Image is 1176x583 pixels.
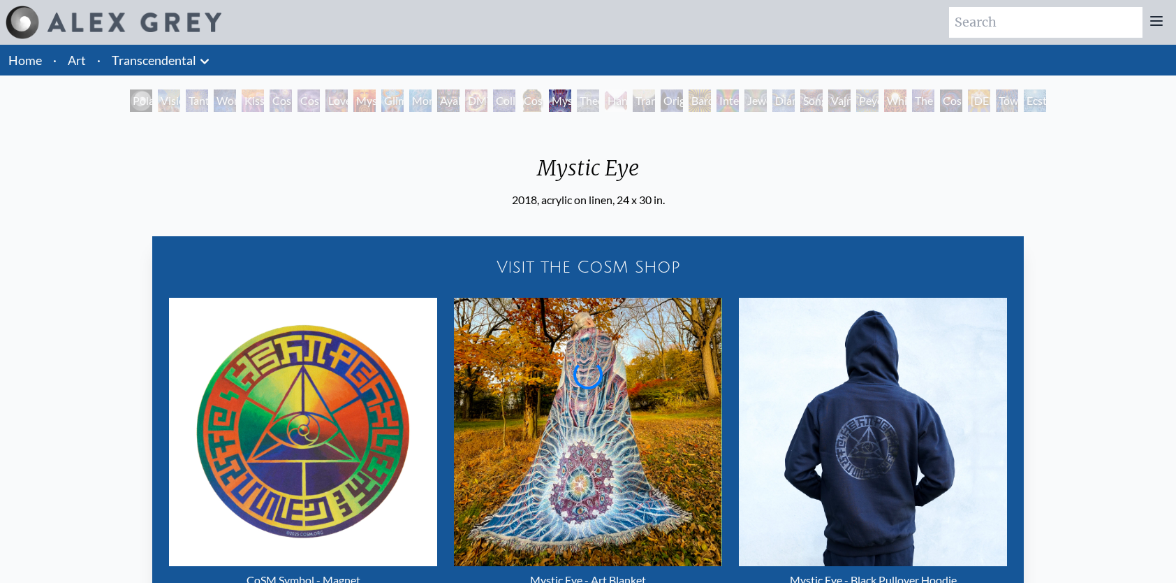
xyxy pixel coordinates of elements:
[940,89,962,112] div: Cosmic Consciousness
[968,89,990,112] div: [DEMOGRAPHIC_DATA]
[772,89,795,112] div: Diamond Being
[186,89,208,112] div: Tantra
[521,89,543,112] div: Cosmic [DEMOGRAPHIC_DATA]
[1024,89,1046,112] div: Ecstasy
[270,89,292,112] div: Cosmic Creativity
[689,89,711,112] div: Bardo Being
[512,155,665,192] div: Mystic Eye
[465,89,487,112] div: DMT - The Spirit Molecule
[828,89,851,112] div: Vajra Being
[633,89,655,112] div: Transfiguration
[577,89,599,112] div: Theologue
[325,89,348,112] div: Love is a Cosmic Force
[161,245,1015,289] a: Visit the CoSM Shop
[353,89,376,112] div: Mysteriosa 2
[437,89,460,112] div: Ayahuasca Visitation
[744,89,767,112] div: Jewel Being
[91,45,106,75] li: ·
[158,89,180,112] div: Visionary Origin of Language
[996,89,1018,112] div: Toward the One
[297,89,320,112] div: Cosmic Artist
[68,50,86,70] a: Art
[884,89,906,112] div: White Light
[912,89,934,112] div: The Great Turn
[856,89,879,112] div: Peyote Being
[130,89,152,112] div: Polar Unity Spiral
[409,89,432,112] div: Monochord
[949,7,1142,38] input: Search
[454,298,722,566] img: Mystic Eye - Art Blanket
[242,89,264,112] div: Kiss of the [MEDICAL_DATA]
[800,89,823,112] div: Song of Vajra Being
[493,89,515,112] div: Collective Vision
[512,192,665,208] div: 2018, acrylic on linen, 24 x 30 in.
[214,89,236,112] div: Wonder
[47,45,62,75] li: ·
[661,89,683,112] div: Original Face
[605,89,627,112] div: Hands that See
[381,89,404,112] div: Glimpsing the Empyrean
[739,298,1007,566] img: Mystic Eye - Black Pullover Hoodie
[8,52,42,68] a: Home
[112,50,196,70] a: Transcendental
[716,89,739,112] div: Interbeing
[549,89,571,112] div: Mystic Eye
[169,298,437,566] img: CoSM Symbol - Magnet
